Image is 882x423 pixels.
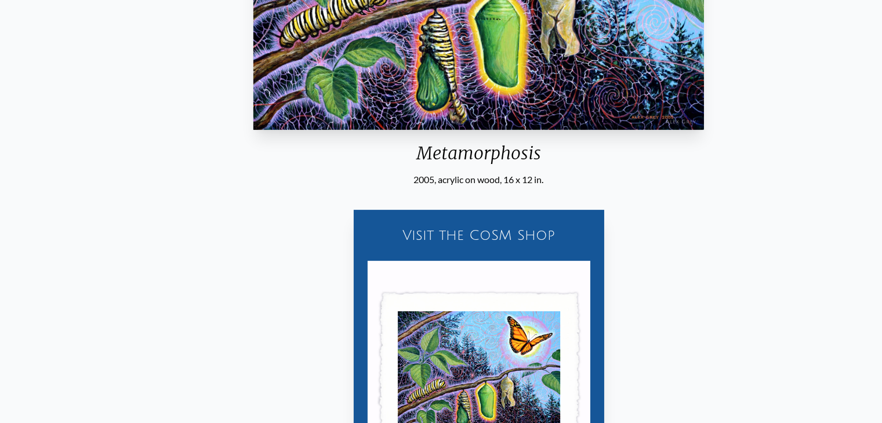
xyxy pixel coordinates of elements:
a: Visit the CoSM Shop [360,217,597,254]
div: Metamorphosis [249,143,709,173]
div: 2005, acrylic on wood, 16 x 12 in. [249,173,709,187]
